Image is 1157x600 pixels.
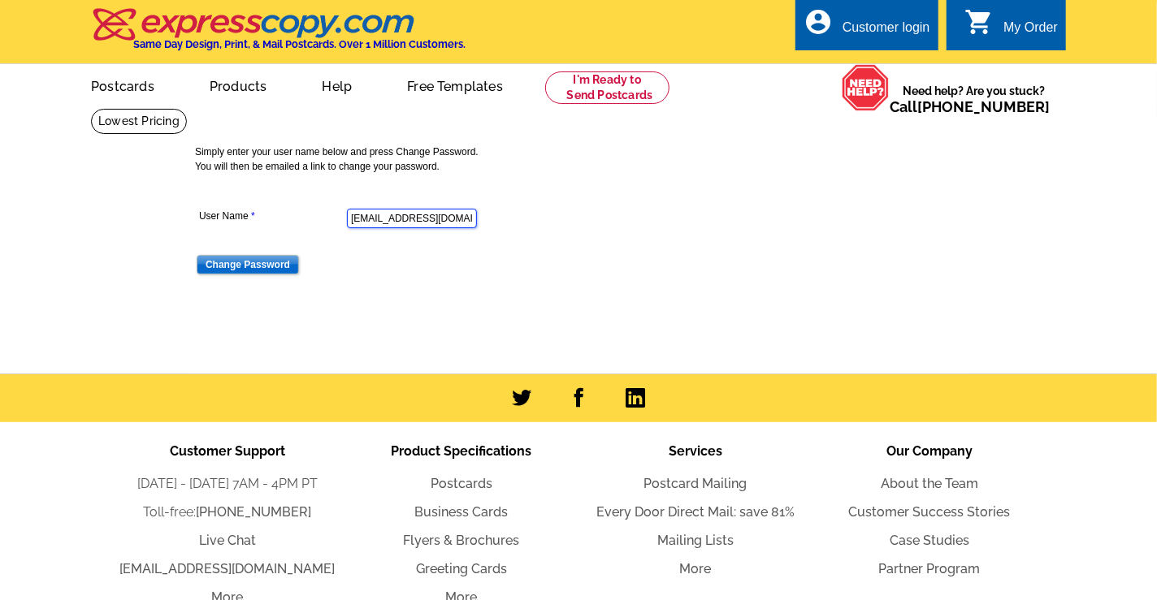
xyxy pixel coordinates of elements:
i: account_circle [804,7,833,37]
a: [PHONE_NUMBER] [917,98,1050,115]
a: account_circle Customer login [804,18,930,38]
a: Postcard Mailing [644,476,747,491]
a: shopping_cart My Order [964,18,1058,38]
span: Call [890,98,1050,115]
a: Postcards [65,66,180,104]
a: Live Chat [199,533,256,548]
span: Services [669,443,722,459]
a: Free Templates [381,66,529,104]
a: Every Door Direct Mail: save 81% [596,504,795,520]
li: Toll-free: [110,503,344,522]
a: Greeting Cards [416,561,507,576]
input: Change Password [197,255,299,274]
img: help [842,64,890,111]
a: Business Cards [415,504,509,520]
a: Mailing Lists [657,533,734,548]
label: User Name [199,209,345,223]
a: [PHONE_NUMBER] [197,504,312,520]
a: Help [296,66,378,104]
h4: Same Day Design, Print, & Mail Postcards. Over 1 Million Customers. [133,38,466,50]
a: More [680,561,712,576]
iframe: LiveChat chat widget [832,222,1157,600]
li: [DATE] - [DATE] 7AM - 4PM PT [110,474,344,494]
a: [EMAIL_ADDRESS][DOMAIN_NAME] [120,561,336,576]
a: Products [184,66,293,104]
i: shopping_cart [964,7,994,37]
div: My Order [1003,20,1058,43]
p: Simply enter your user name below and press Change Password. You will then be emailed a link to c... [195,145,975,174]
span: Customer Support [170,443,285,459]
span: Need help? Are you stuck? [890,83,1058,115]
a: Same Day Design, Print, & Mail Postcards. Over 1 Million Customers. [91,19,466,50]
a: Flyers & Brochures [404,533,520,548]
div: Customer login [843,20,930,43]
span: Product Specifications [392,443,532,459]
a: Postcards [431,476,492,491]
